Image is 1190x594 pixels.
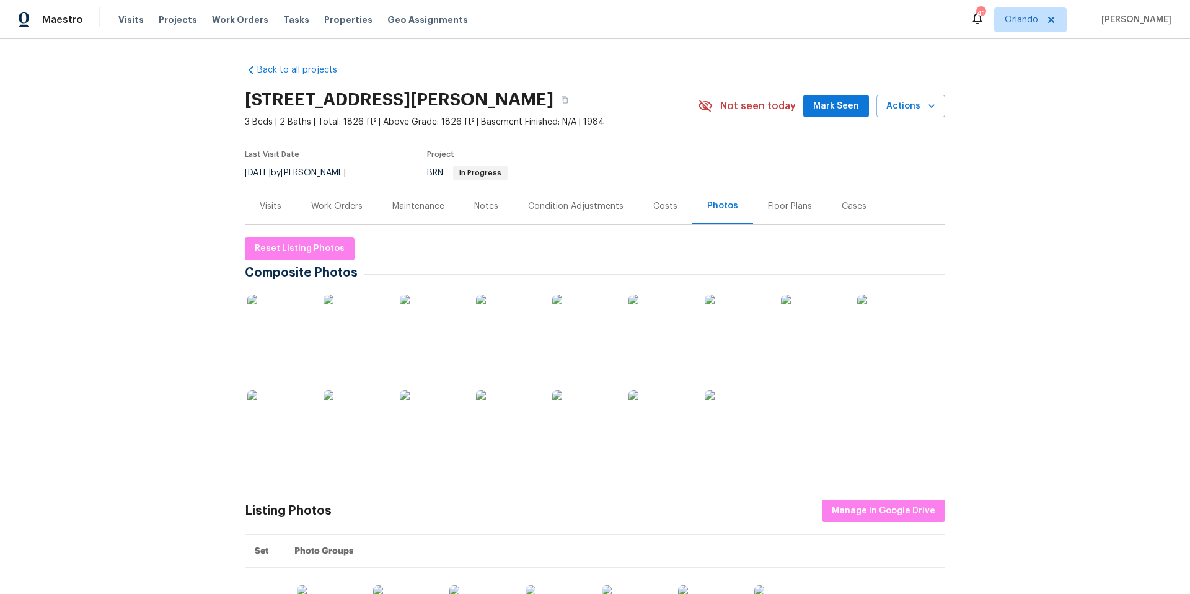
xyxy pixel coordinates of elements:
[245,535,284,568] th: Set
[454,169,506,177] span: In Progress
[832,503,935,519] span: Manage in Google Drive
[392,200,444,213] div: Maintenance
[768,200,812,213] div: Floor Plans
[245,169,271,177] span: [DATE]
[976,7,985,20] div: 41
[245,151,299,158] span: Last Visit Date
[1005,14,1038,26] span: Orlando
[803,95,869,118] button: Mark Seen
[245,267,364,279] span: Composite Photos
[886,99,935,114] span: Actions
[283,16,309,24] span: Tasks
[311,200,363,213] div: Work Orders
[822,500,945,523] button: Manage in Google Drive
[245,116,698,128] span: 3 Beds | 2 Baths | Total: 1826 ft² | Above Grade: 1826 ft² | Basement Finished: N/A | 1984
[255,241,345,257] span: Reset Listing Photos
[528,200,624,213] div: Condition Adjustments
[813,99,859,114] span: Mark Seen
[553,89,576,111] button: Copy Address
[707,200,738,212] div: Photos
[260,200,281,213] div: Visits
[427,151,454,158] span: Project
[720,100,796,112] span: Not seen today
[159,14,197,26] span: Projects
[876,95,945,118] button: Actions
[324,14,372,26] span: Properties
[842,200,866,213] div: Cases
[245,237,355,260] button: Reset Listing Photos
[284,535,945,568] th: Photo Groups
[245,94,553,106] h2: [STREET_ADDRESS][PERSON_NAME]
[1096,14,1171,26] span: [PERSON_NAME]
[245,505,332,517] div: Listing Photos
[474,200,498,213] div: Notes
[212,14,268,26] span: Work Orders
[245,166,361,180] div: by [PERSON_NAME]
[118,14,144,26] span: Visits
[42,14,83,26] span: Maestro
[387,14,468,26] span: Geo Assignments
[427,169,508,177] span: BRN
[653,200,677,213] div: Costs
[245,64,364,76] a: Back to all projects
